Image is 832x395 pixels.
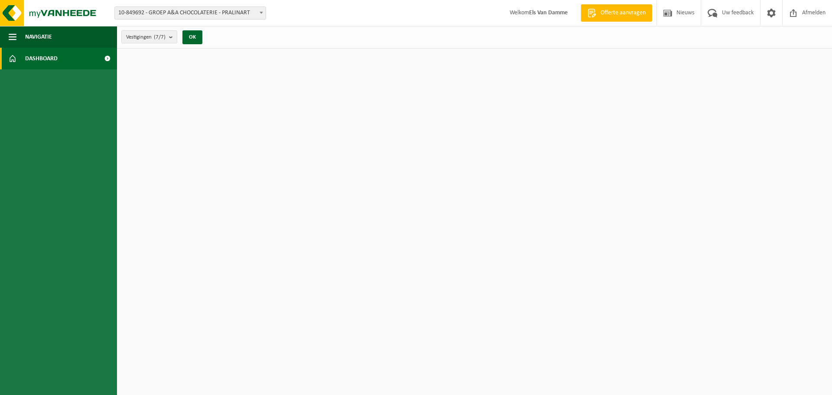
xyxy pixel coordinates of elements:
[114,7,266,20] span: 10-849692 - GROEP A&A CHOCOLATERIE - PRALINART
[121,30,177,43] button: Vestigingen(7/7)
[25,26,52,48] span: Navigatie
[581,4,652,22] a: Offerte aanvragen
[529,10,568,16] strong: Els Van Damme
[25,48,58,69] span: Dashboard
[126,31,166,44] span: Vestigingen
[115,7,266,19] span: 10-849692 - GROEP A&A CHOCOLATERIE - PRALINART
[182,30,202,44] button: OK
[598,9,648,17] span: Offerte aanvragen
[154,34,166,40] count: (7/7)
